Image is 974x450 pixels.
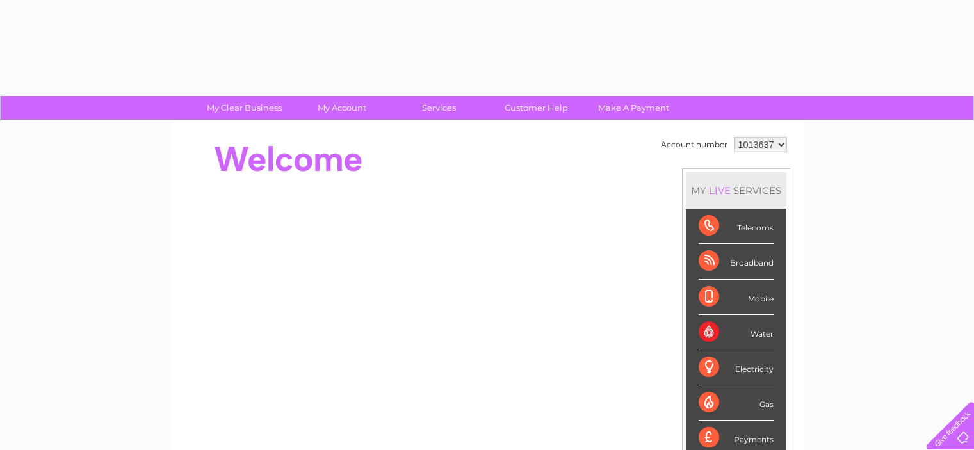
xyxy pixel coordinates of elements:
a: Customer Help [483,96,589,120]
div: LIVE [706,184,733,197]
td: Account number [658,134,731,156]
div: Water [699,315,774,350]
div: Mobile [699,280,774,315]
a: My Account [289,96,394,120]
div: Broadband [699,244,774,279]
div: Gas [699,385,774,421]
div: Electricity [699,350,774,385]
a: Make A Payment [581,96,686,120]
a: Services [386,96,492,120]
a: My Clear Business [191,96,297,120]
div: MY SERVICES [686,172,786,209]
div: Telecoms [699,209,774,244]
